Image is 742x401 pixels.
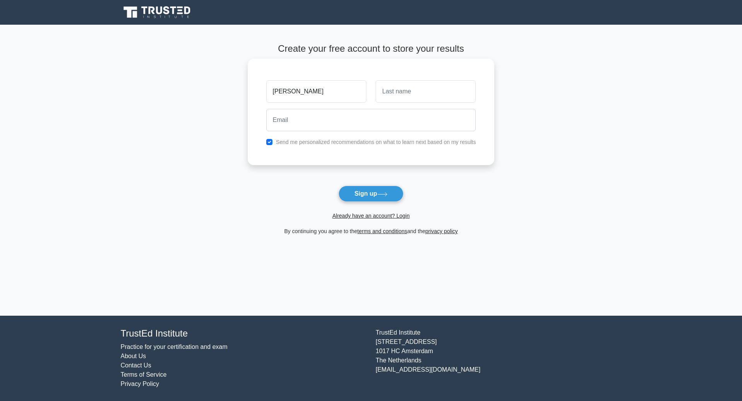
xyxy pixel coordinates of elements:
[121,371,167,378] a: Terms of Service
[339,186,403,202] button: Sign up
[332,213,410,219] a: Already have an account? Login
[121,353,146,359] a: About Us
[276,139,476,145] label: Send me personalized recommendations on what to learn next based on my results
[121,381,159,387] a: Privacy Policy
[243,227,499,236] div: By continuing you agree to the and the
[371,328,626,389] div: TrustEd Institute [STREET_ADDRESS] 1017 HC Amsterdam The Netherlands [EMAIL_ADDRESS][DOMAIN_NAME]
[357,228,407,234] a: terms and conditions
[376,80,476,103] input: Last name
[121,343,228,350] a: Practice for your certification and exam
[425,228,458,234] a: privacy policy
[266,109,476,131] input: Email
[266,80,366,103] input: First name
[121,362,151,369] a: Contact Us
[121,328,366,339] h4: TrustEd Institute
[248,43,495,54] h4: Create your free account to store your results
